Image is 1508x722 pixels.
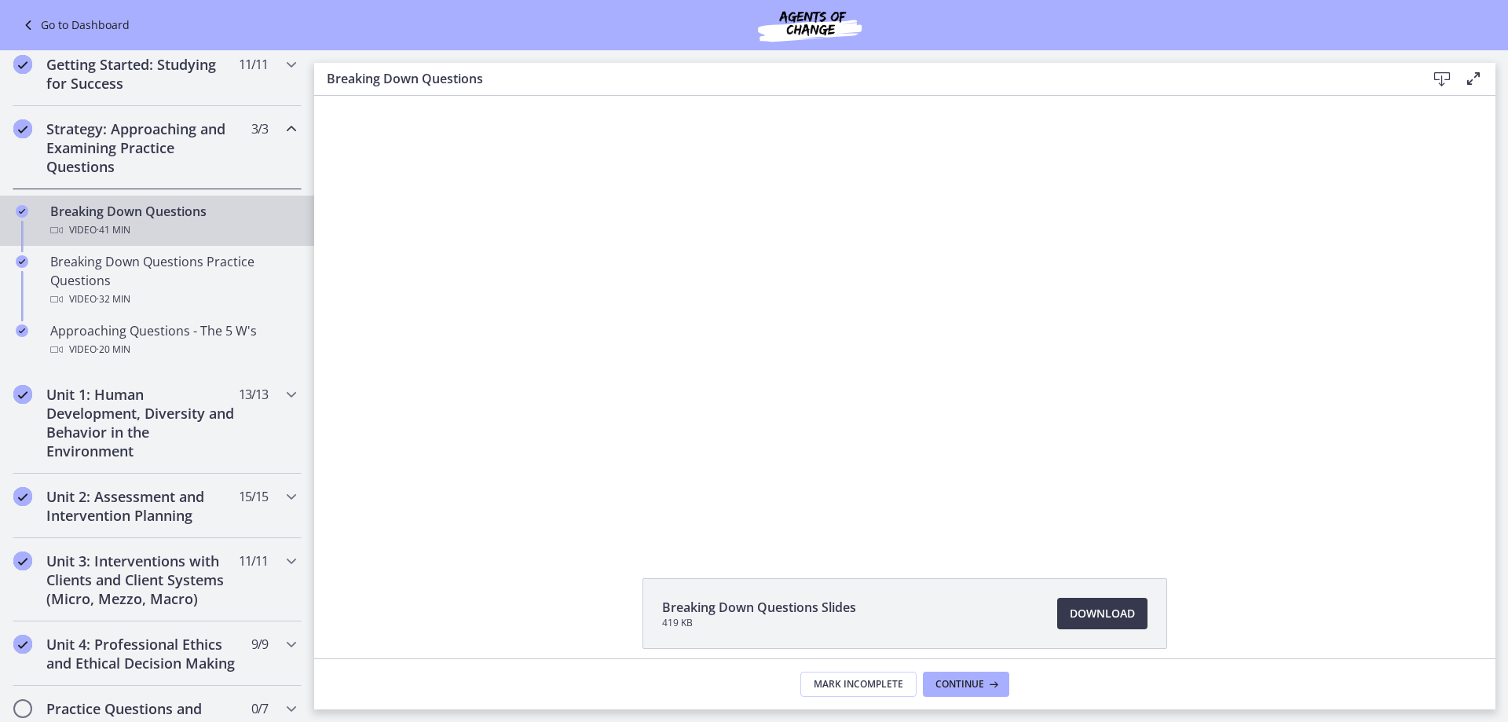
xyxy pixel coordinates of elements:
span: · 32 min [97,290,130,309]
span: 13 / 13 [239,385,268,404]
h2: Unit 1: Human Development, Diversity and Behavior in the Environment [46,385,238,460]
div: Breaking Down Questions [50,202,295,240]
h2: Getting Started: Studying for Success [46,55,238,93]
i: Completed [16,255,28,268]
div: Video [50,290,295,309]
h2: Unit 4: Professional Ethics and Ethical Decision Making [46,635,238,673]
span: · 20 min [97,340,130,359]
a: Go to Dashboard [19,16,130,35]
div: Video [50,221,295,240]
h2: Unit 3: Interventions with Clients and Client Systems (Micro, Mezzo, Macro) [46,552,238,608]
div: Breaking Down Questions Practice Questions [50,252,295,309]
span: 11 / 11 [239,552,268,570]
div: Video [50,340,295,359]
span: 3 / 3 [251,119,268,138]
i: Completed [16,205,28,218]
span: 9 / 9 [251,635,268,654]
button: Mark Incomplete [800,672,917,697]
i: Completed [16,324,28,337]
a: Download [1057,598,1147,629]
img: Agents of Change Social Work Test Prep [716,6,904,44]
h2: Strategy: Approaching and Examining Practice Questions [46,119,238,176]
i: Completed [13,55,32,74]
div: Approaching Questions - The 5 W's [50,321,295,359]
h3: Breaking Down Questions [327,69,1401,88]
span: 419 KB [662,617,856,629]
span: 0 / 7 [251,699,268,718]
i: Completed [13,487,32,506]
i: Completed [13,119,32,138]
h2: Unit 2: Assessment and Intervention Planning [46,487,238,525]
i: Completed [13,385,32,404]
i: Completed [13,635,32,654]
span: Breaking Down Questions Slides [662,598,856,617]
span: Mark Incomplete [814,678,903,691]
button: Continue [923,672,1009,697]
span: Download [1070,604,1135,623]
span: · 41 min [97,221,130,240]
span: 15 / 15 [239,487,268,506]
span: 11 / 11 [239,55,268,74]
iframe: Video Lesson [314,96,1495,542]
i: Completed [13,552,32,570]
span: Continue [935,678,984,691]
